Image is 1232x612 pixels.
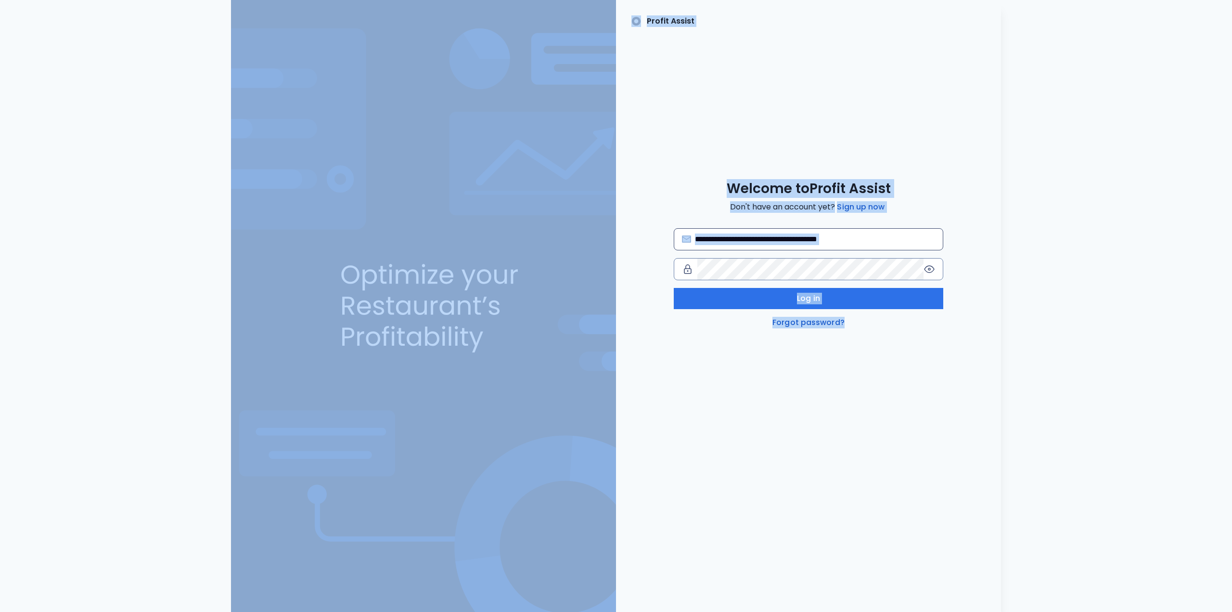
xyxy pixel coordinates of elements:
[631,15,641,27] img: SpotOn Logo
[730,201,886,213] span: Don't have an account yet?
[727,180,891,197] span: Welcome to Profit Assist
[674,288,943,309] button: Log in
[647,15,694,27] p: Profit Assist
[797,293,820,304] span: Log in
[835,201,886,213] a: Sign up now
[682,235,691,243] img: email
[770,317,847,328] a: Forgot password?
